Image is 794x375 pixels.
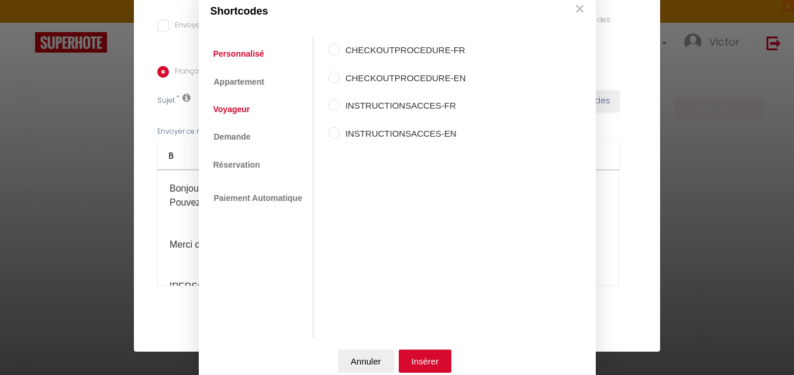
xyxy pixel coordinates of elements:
label: INSTRUCTIONSACCES-FR [340,99,466,113]
button: Annuler [338,350,394,373]
label: CHECKOUTPROCEDURE-EN [340,71,466,85]
a: Voyageur [208,99,256,120]
a: Demande [208,126,257,148]
a: Personnalisé [208,44,270,65]
button: Insérer [399,350,452,373]
label: INSTRUCTIONSACCES-EN [340,127,466,141]
label: CHECKOUTPROCEDURE-FR [340,44,466,58]
a: Réservation [208,154,266,175]
a: Appartement [208,71,271,93]
a: Paiement Automatique [208,187,309,209]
